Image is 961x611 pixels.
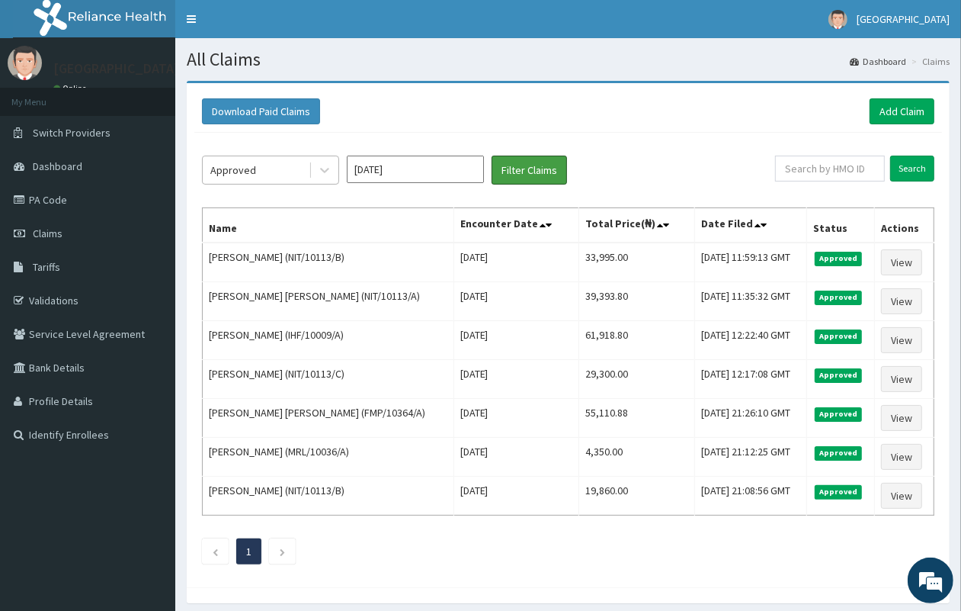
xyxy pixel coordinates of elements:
[187,50,950,69] h1: All Claims
[775,156,885,182] input: Search by HMO ID
[578,360,694,399] td: 29,300.00
[453,360,578,399] td: [DATE]
[890,156,934,182] input: Search
[695,399,807,438] td: [DATE] 21:26:10 GMT
[28,76,62,114] img: d_794563401_company_1708531726252_794563401
[881,483,922,509] a: View
[8,46,42,80] img: User Image
[453,208,578,243] th: Encounter Date
[578,399,694,438] td: 55,110.88
[881,405,922,431] a: View
[695,208,807,243] th: Date Filed
[203,243,454,282] td: [PERSON_NAME] (NIT/10113/B)
[815,252,863,265] span: Approved
[815,330,863,343] span: Approved
[695,477,807,516] td: [DATE] 21:08:56 GMT
[53,62,179,76] p: [GEOGRAPHIC_DATA]
[453,243,578,282] td: [DATE]
[347,156,484,183] input: Select Month and Year
[203,399,454,438] td: [PERSON_NAME] [PERSON_NAME] (FMP/10364/A)
[828,10,847,29] img: User Image
[815,368,863,382] span: Approved
[806,208,874,243] th: Status
[203,438,454,477] td: [PERSON_NAME] (MRL/10036/A)
[815,485,863,499] span: Approved
[453,321,578,360] td: [DATE]
[8,416,290,470] textarea: Type your message and hit 'Enter'
[578,438,694,477] td: 4,350.00
[203,360,454,399] td: [PERSON_NAME] (NIT/10113/C)
[578,321,694,360] td: 61,918.80
[453,477,578,516] td: [DATE]
[33,126,111,140] span: Switch Providers
[815,446,863,460] span: Approved
[212,545,219,558] a: Previous page
[88,192,210,346] span: We're online!
[203,282,454,321] td: [PERSON_NAME] [PERSON_NAME] (NIT/10113/A)
[870,98,934,124] a: Add Claim
[850,55,906,68] a: Dashboard
[695,321,807,360] td: [DATE] 12:22:40 GMT
[250,8,287,44] div: Minimize live chat window
[578,243,694,282] td: 33,995.00
[881,366,922,392] a: View
[453,399,578,438] td: [DATE]
[203,321,454,360] td: [PERSON_NAME] (IHF/10009/A)
[881,327,922,353] a: View
[695,282,807,321] td: [DATE] 11:35:32 GMT
[53,83,90,94] a: Online
[578,208,694,243] th: Total Price(₦)
[881,444,922,470] a: View
[453,438,578,477] td: [DATE]
[202,98,320,124] button: Download Paid Claims
[203,208,454,243] th: Name
[492,156,567,185] button: Filter Claims
[815,407,863,421] span: Approved
[695,438,807,477] td: [DATE] 21:12:25 GMT
[210,162,256,178] div: Approved
[578,282,694,321] td: 39,393.80
[815,291,863,304] span: Approved
[279,545,286,558] a: Next page
[695,360,807,399] td: [DATE] 12:17:08 GMT
[857,12,950,26] span: [GEOGRAPHIC_DATA]
[33,227,62,240] span: Claims
[79,85,256,105] div: Chat with us now
[33,159,82,173] span: Dashboard
[695,243,807,282] td: [DATE] 11:59:13 GMT
[246,545,251,558] a: Page 1 is your current page
[881,249,922,275] a: View
[203,477,454,516] td: [PERSON_NAME] (NIT/10113/B)
[453,282,578,321] td: [DATE]
[908,55,950,68] li: Claims
[578,477,694,516] td: 19,860.00
[33,260,60,274] span: Tariffs
[881,288,922,314] a: View
[875,208,934,243] th: Actions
